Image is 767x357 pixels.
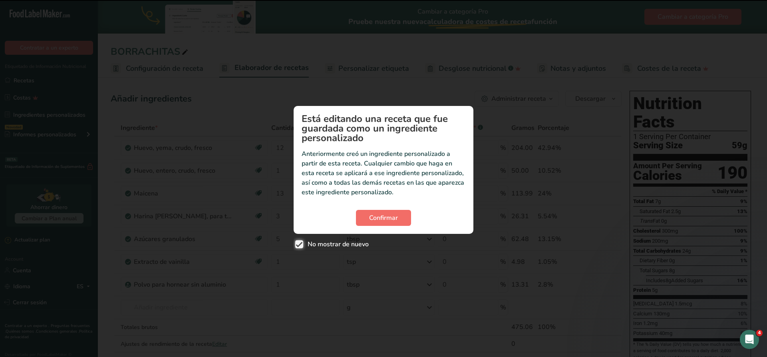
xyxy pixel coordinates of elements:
[369,213,398,223] span: Confirmar
[302,114,465,143] h1: Está editando una receta que fue guardada como un ingrediente personalizado
[302,149,465,197] p: Anteriormente creó un ingrediente personalizado a partir de esta receta. Cualquier cambio que hag...
[756,330,763,336] span: 4
[356,210,411,226] button: Confirmar
[740,330,759,349] iframe: Intercom live chat
[303,240,369,248] span: No mostrar de nuevo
